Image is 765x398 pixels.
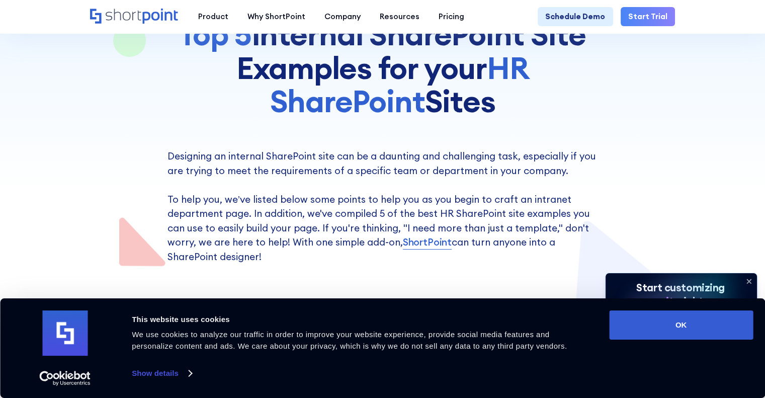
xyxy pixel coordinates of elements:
span: HR SharePoint [270,48,529,121]
div: Pricing [439,11,464,23]
div: This website uses cookies [132,313,586,326]
a: Resources [370,7,429,26]
a: Show details [132,366,191,381]
button: OK [609,310,753,340]
div: Resources [380,11,419,23]
div: Product [198,11,228,23]
span: We use cookies to analyze our traffic in order to improve your website experience, provide social... [132,330,567,350]
h1: Internal SharePoint Site Examples for your Sites [167,18,598,119]
a: Pricing [429,7,474,26]
p: Designing an internal SharePoint site can be a daunting and challenging task, especially if you a... [167,149,598,264]
img: logo [42,310,88,356]
a: Product [189,7,238,26]
a: Company [315,7,370,26]
a: Usercentrics Cookiebot - opens in a new window [21,371,109,386]
a: ShortPoint [403,235,452,250]
a: Why ShortPoint [238,7,315,26]
div: Why ShortPoint [247,11,305,23]
a: Home [90,9,179,25]
a: Schedule Demo [538,7,613,26]
a: Start Trial [621,7,675,26]
div: Company [324,11,361,23]
iframe: Chat Widget [584,282,765,398]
